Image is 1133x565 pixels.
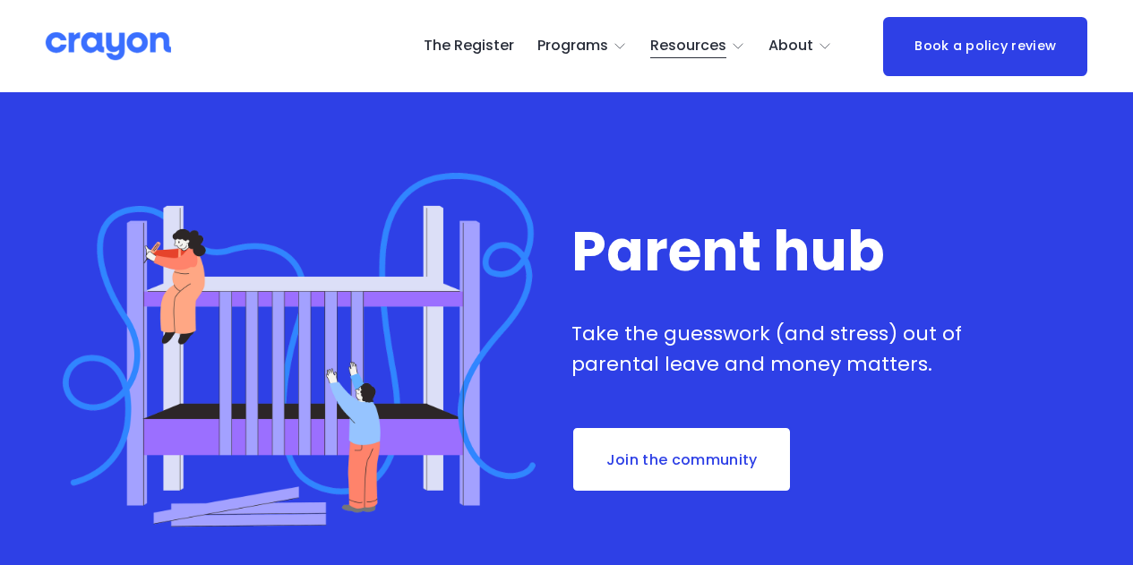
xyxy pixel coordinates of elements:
[768,33,813,59] span: About
[424,32,514,61] a: The Register
[46,30,171,62] img: Crayon
[768,32,833,61] a: folder dropdown
[650,32,746,61] a: folder dropdown
[883,17,1087,76] a: Book a policy review
[571,319,1000,378] p: Take the guesswork (and stress) out of parental leave and money matters.
[571,426,792,492] a: Join the community
[650,33,726,59] span: Resources
[537,32,628,61] a: folder dropdown
[571,222,1000,280] h1: Parent hub
[537,33,608,59] span: Programs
